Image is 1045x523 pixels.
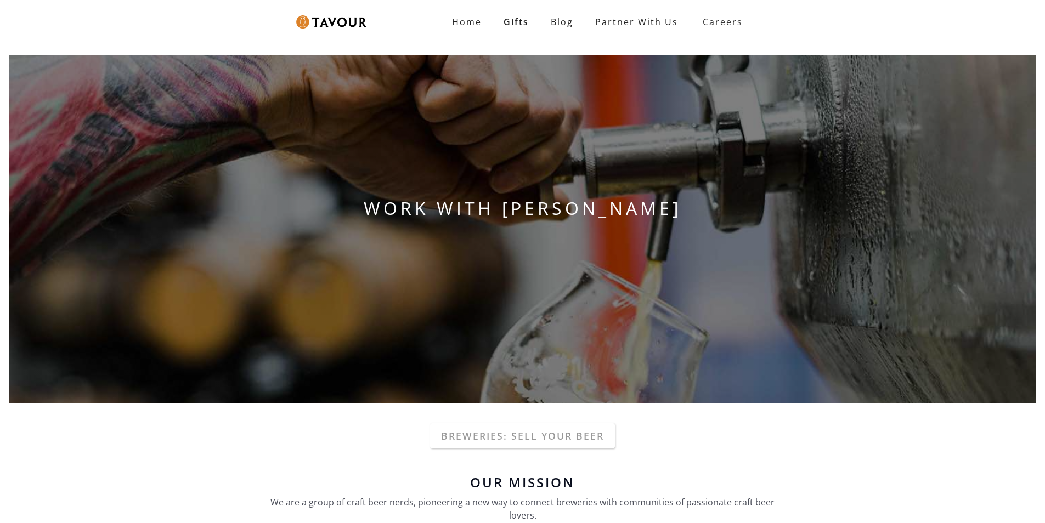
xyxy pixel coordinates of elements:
a: Gifts [493,11,540,33]
a: Home [441,11,493,33]
a: Breweries: Sell your beer [430,423,615,448]
h6: Our Mission [265,476,781,489]
strong: Careers [703,11,743,33]
a: Partner With Us [584,11,689,33]
strong: Home [452,16,482,28]
a: Blog [540,11,584,33]
h1: WORK WITH [PERSON_NAME] [9,195,1036,221]
a: Careers [689,7,751,37]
